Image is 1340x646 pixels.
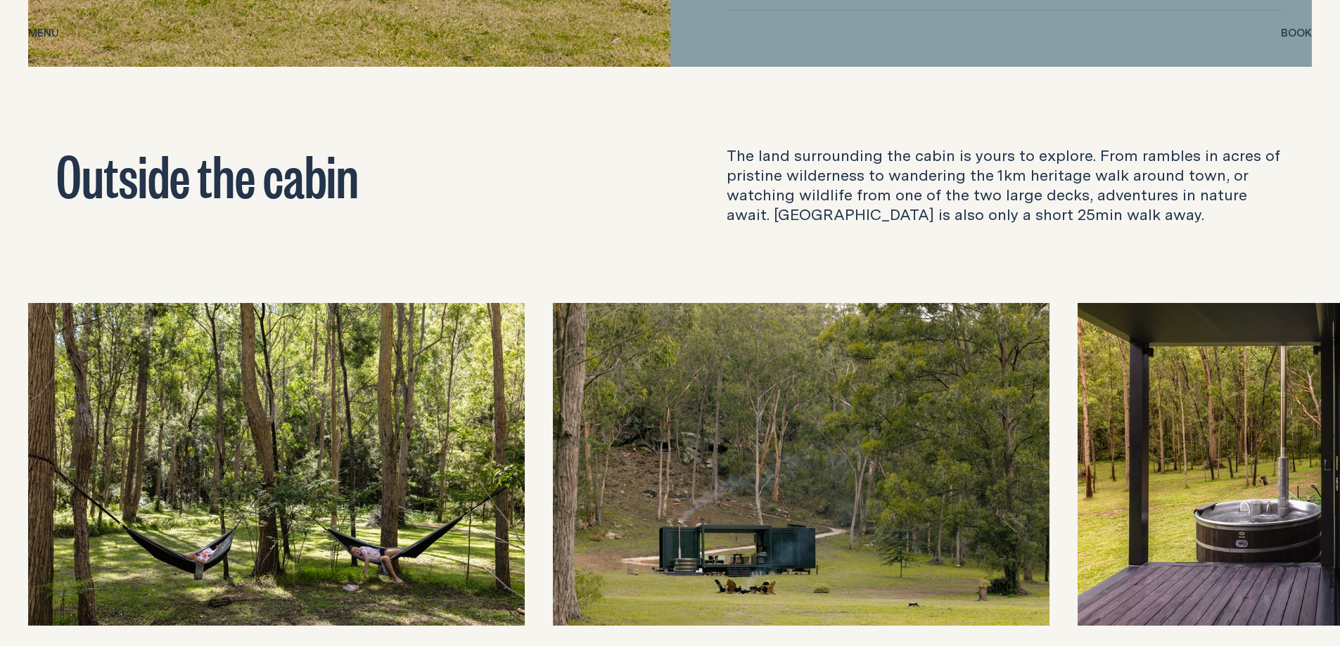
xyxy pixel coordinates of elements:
[1281,25,1312,42] button: show booking tray
[28,27,59,38] span: Menu
[1281,27,1312,38] span: Book
[28,25,59,42] button: show menu
[56,146,614,202] h2: Outside the cabin
[727,146,1284,224] p: The land surrounding the cabin is yours to explore. From rambles in acres of pristine wilderness ...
